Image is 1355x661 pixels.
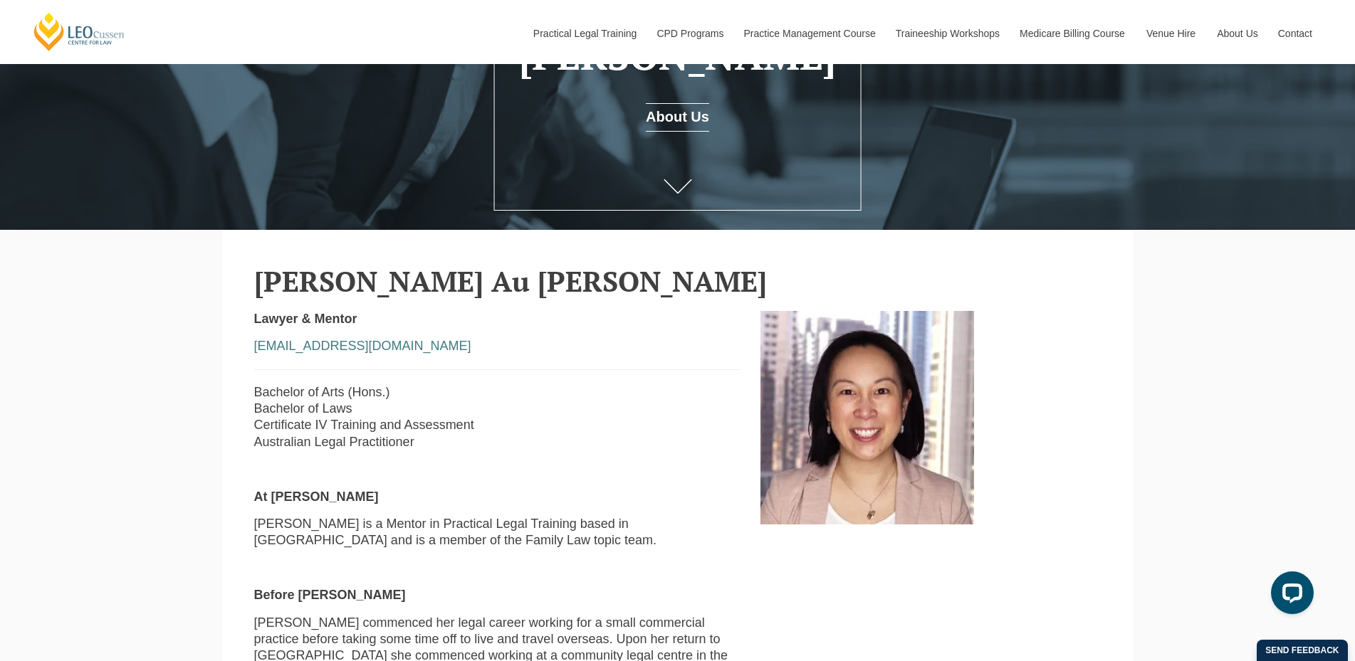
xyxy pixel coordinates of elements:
a: [PERSON_NAME] Centre for Law [32,11,127,52]
p: Bachelor of Arts (Hons.) Bachelor of Laws Certificate IV Training and Assessment Australian Legal... [254,384,740,451]
a: [EMAIL_ADDRESS][DOMAIN_NAME] [254,339,471,353]
a: CPD Programs [646,3,733,64]
a: About Us [646,103,709,132]
a: About Us [1206,3,1267,64]
h2: [PERSON_NAME] Au [PERSON_NAME] [254,265,1102,297]
strong: Before [PERSON_NAME] [254,588,406,602]
strong: At [PERSON_NAME] [254,490,379,504]
a: Practical Legal Training [523,3,647,64]
strong: Lawyer & Mentor [254,312,357,326]
a: Venue Hire [1136,3,1206,64]
a: Traineeship Workshops [885,3,1009,64]
a: Medicare Billing Course [1009,3,1136,64]
a: Practice Management Course [733,3,885,64]
a: Contact [1267,3,1323,64]
iframe: LiveChat chat widget [1260,566,1319,625]
p: [PERSON_NAME] is a Mentor in Practical Legal Training based in [GEOGRAPHIC_DATA] and is a member ... [254,516,740,549]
